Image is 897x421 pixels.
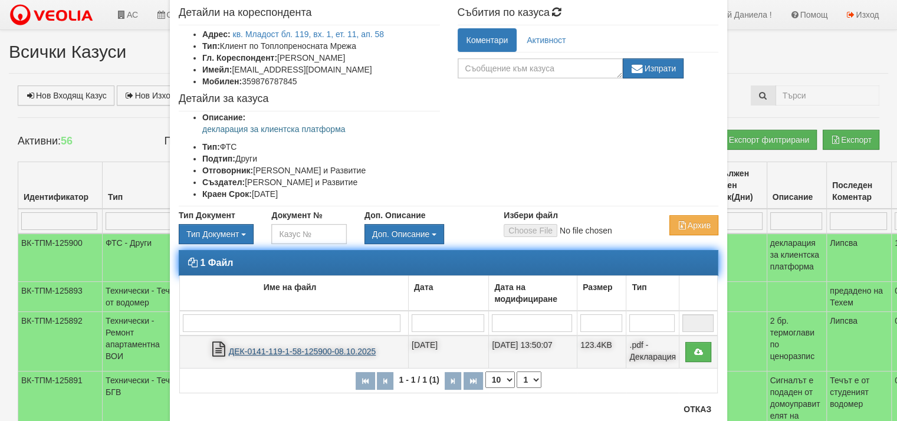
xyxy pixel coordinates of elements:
[202,113,245,122] b: Описание:
[396,375,442,384] span: 1 - 1 / 1 (1)
[458,28,517,52] a: Коментари
[202,123,440,135] p: декларация за клиентска платформа
[669,215,718,235] button: Архив
[518,28,574,52] a: Активност
[202,53,277,63] b: Гл. Кореспондент:
[517,371,541,388] select: Страница номер
[202,65,232,74] b: Имейл:
[186,229,239,239] span: Тип Документ
[202,142,220,152] b: Тип:
[409,276,489,311] td: Дата: No sort applied, activate to apply an ascending sort
[489,336,577,369] td: [DATE] 13:50:07
[464,372,483,390] button: Последна страница
[577,276,626,311] td: Размер: No sort applied, activate to apply an ascending sort
[179,224,254,244] div: Двоен клик, за изчистване на избраната стойност.
[485,371,515,388] select: Брой редове на страница
[364,224,486,244] div: Двоен клик, за изчистване на избраната стойност.
[202,189,252,199] b: Краен Срок:
[626,276,679,311] td: Тип: No sort applied, activate to apply an ascending sort
[623,58,684,78] button: Изпрати
[179,209,235,221] label: Тип Документ
[445,372,461,390] button: Следваща страница
[180,276,409,311] td: Име на файл: No sort applied, activate to apply an ascending sort
[409,336,489,369] td: [DATE]
[202,166,253,175] b: Отговорник:
[583,282,612,292] b: Размер
[577,336,626,369] td: 123.4KB
[271,224,346,244] input: Казус №
[179,93,440,105] h4: Детайли за казуса
[494,282,557,304] b: Дата на модифициране
[202,77,242,86] b: Мобилен:
[202,41,220,51] b: Тип:
[372,229,429,239] span: Доп. Описание
[202,52,440,64] li: [PERSON_NAME]
[202,165,440,176] li: [PERSON_NAME] и Развитие
[414,282,433,292] b: Дата
[202,75,440,87] li: 359876787845
[202,64,440,75] li: [EMAIL_ADDRESS][DOMAIN_NAME]
[271,209,322,221] label: Документ №
[233,29,385,39] a: кв. Младост бл. 119, вх. 1, ет. 11, ап. 58
[229,347,376,356] a: ДЕК-0141-119-1-58-125900-08.10.2025
[679,276,717,311] td: : No sort applied, activate to apply an ascending sort
[202,153,440,165] li: Други
[504,209,558,221] label: Избери файл
[179,7,440,19] h4: Детайли на кореспондента
[202,176,440,188] li: [PERSON_NAME] и Развитие
[364,224,444,244] button: Доп. Описание
[364,209,425,221] label: Доп. Описание
[458,7,719,19] h4: Събития по казуса
[202,29,231,39] b: Адрес:
[180,336,718,369] tr: ДЕК-0141-119-1-58-125900-08.10.2025.pdf - Декларация
[632,282,646,292] b: Тип
[202,141,440,153] li: ФТС
[202,40,440,52] li: Клиент по Топлопреносната Мрежа
[179,224,254,244] button: Тип Документ
[202,154,235,163] b: Подтип:
[377,372,393,390] button: Предишна страница
[200,258,233,268] strong: 1 Файл
[489,276,577,311] td: Дата на модифициране: No sort applied, activate to apply an ascending sort
[264,282,317,292] b: Име на файл
[356,372,375,390] button: Първа страница
[202,188,440,200] li: [DATE]
[626,336,679,369] td: .pdf - Декларация
[676,400,718,419] button: Отказ
[202,177,245,187] b: Създател:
